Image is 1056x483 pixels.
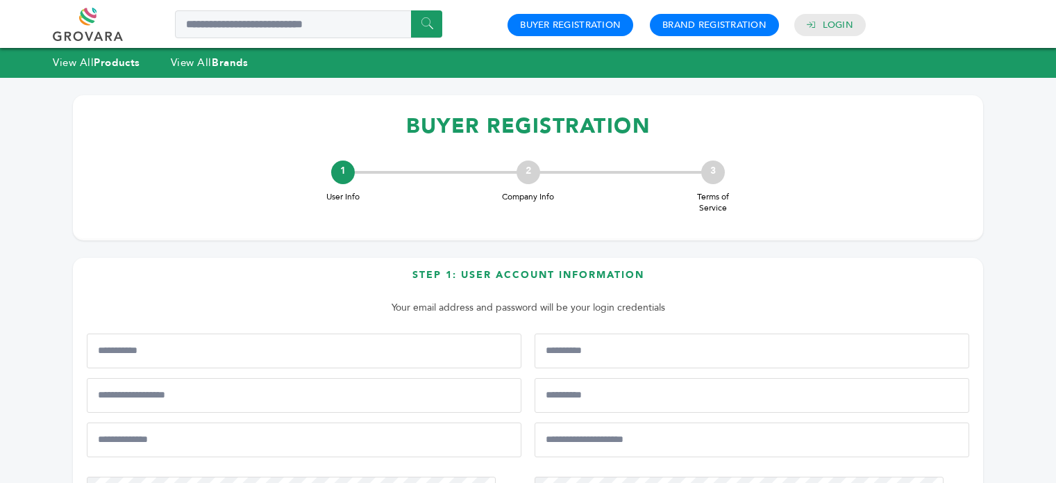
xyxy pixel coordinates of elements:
[535,378,969,413] input: Job Title*
[87,334,521,368] input: First Name*
[823,19,853,31] a: Login
[175,10,442,38] input: Search a product or brand...
[685,191,741,215] span: Terms of Service
[94,56,140,69] strong: Products
[87,423,521,457] input: Email Address*
[331,161,355,184] div: 1
[662,19,766,31] a: Brand Registration
[535,334,969,368] input: Last Name*
[520,19,621,31] a: Buyer Registration
[701,161,725,184] div: 3
[53,56,140,69] a: View AllProducts
[501,191,556,203] span: Company Info
[94,300,962,316] p: Your email address and password will be your login credentials
[171,56,249,69] a: View AllBrands
[87,378,521,413] input: Mobile Phone Number
[87,268,969,293] h3: Step 1: User Account Information
[212,56,248,69] strong: Brands
[535,423,969,457] input: Confirm Email Address*
[87,106,969,147] h1: BUYER REGISTRATION
[315,191,371,203] span: User Info
[517,161,540,184] div: 2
